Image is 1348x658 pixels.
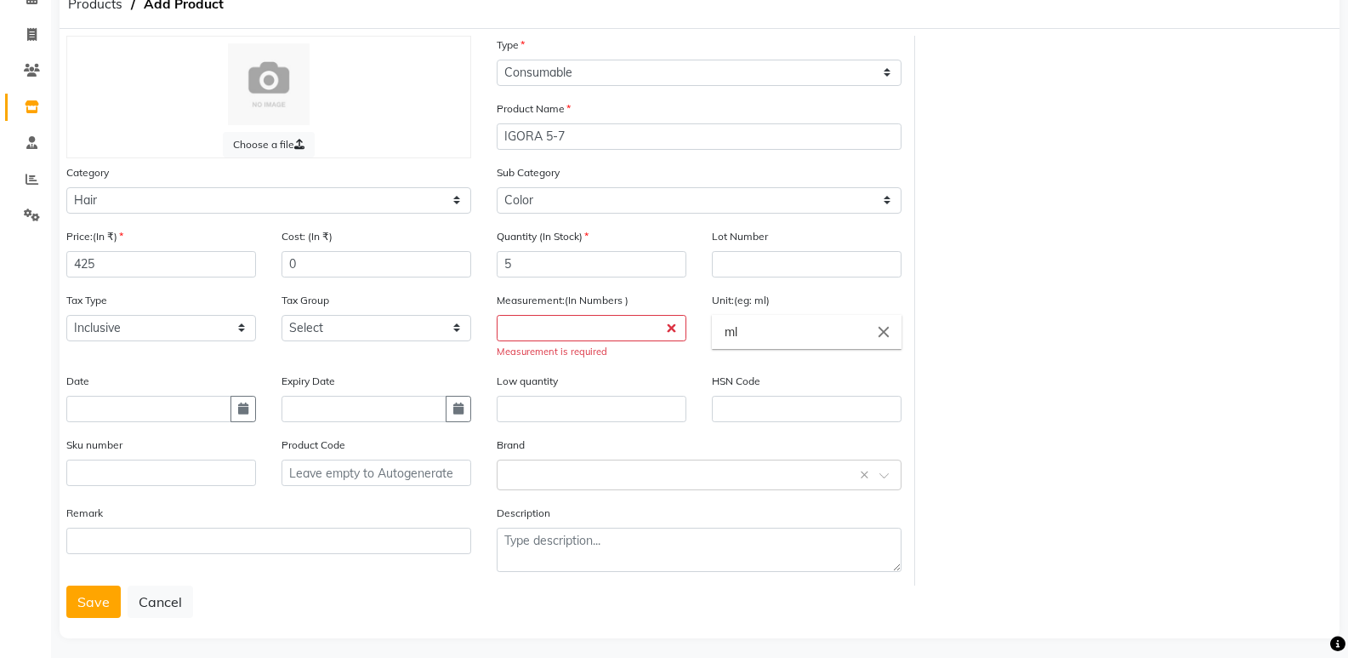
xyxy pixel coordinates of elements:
[66,586,121,618] button: Save
[66,229,123,244] label: Price:(In ₹)
[66,293,107,308] label: Tax Type
[497,293,628,308] label: Measurement:(In Numbers )
[282,460,471,486] input: Leave empty to Autogenerate
[497,345,686,359] div: Measurement is required
[497,37,525,53] label: Type
[497,165,560,180] label: Sub Category
[712,229,768,244] label: Lot Number
[712,374,760,389] label: HSN Code
[66,165,109,180] label: Category
[497,506,550,521] label: Description
[712,293,770,308] label: Unit:(eg: ml)
[497,229,589,244] label: Quantity (In Stock)
[282,438,345,453] label: Product Code
[497,438,525,453] label: Brand
[282,229,333,244] label: Cost: (In ₹)
[223,132,315,157] label: Choose a file
[66,438,122,453] label: Sku number
[66,506,103,521] label: Remark
[874,323,893,341] i: Close
[860,466,874,484] span: Clear all
[228,43,310,125] img: Cinque Terre
[497,374,558,389] label: Low quantity
[66,374,89,389] label: Date
[497,101,571,117] label: Product Name
[282,374,335,389] label: Expiry Date
[128,586,193,618] button: Cancel
[282,293,329,308] label: Tax Group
